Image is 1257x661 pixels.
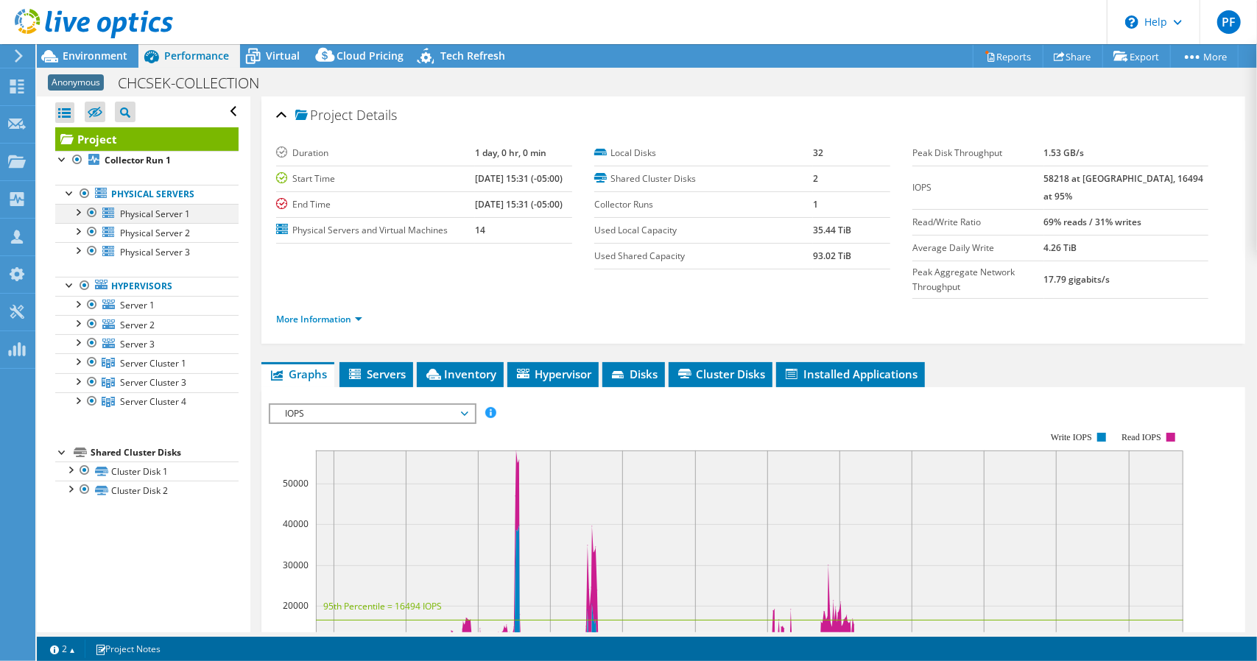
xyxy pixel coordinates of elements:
[1125,15,1138,29] svg: \n
[269,367,327,381] span: Graphs
[295,108,353,123] span: Project
[55,334,239,353] a: Server 3
[276,223,475,238] label: Physical Servers and Virtual Machines
[594,197,813,212] label: Collector Runs
[55,296,239,315] a: Server 1
[912,146,1044,160] label: Peak Disk Throughput
[120,395,186,408] span: Server Cluster 4
[276,172,475,186] label: Start Time
[347,367,406,381] span: Servers
[912,215,1044,230] label: Read/Write Ratio
[475,146,546,159] b: 1 day, 0 hr, 0 min
[1102,45,1171,68] a: Export
[1170,45,1239,68] a: More
[1044,273,1110,286] b: 17.79 gigabits/s
[55,373,239,392] a: Server Cluster 3
[1051,432,1092,442] text: Write IOPS
[973,45,1043,68] a: Reports
[55,223,239,242] a: Physical Server 2
[120,208,190,220] span: Physical Server 1
[55,315,239,334] a: Server 2
[676,367,765,381] span: Cluster Disks
[55,204,239,223] a: Physical Server 1
[55,127,239,151] a: Project
[120,338,155,350] span: Server 3
[85,640,171,658] a: Project Notes
[440,49,505,63] span: Tech Refresh
[120,376,186,389] span: Server Cluster 3
[337,49,404,63] span: Cloud Pricing
[813,198,818,211] b: 1
[1044,172,1204,202] b: 58218 at [GEOGRAPHIC_DATA], 16494 at 95%
[276,146,475,160] label: Duration
[1217,10,1241,34] span: PF
[55,277,239,296] a: Hypervisors
[323,600,442,612] text: 95th Percentile = 16494 IOPS
[55,462,239,481] a: Cluster Disk 1
[55,242,239,261] a: Physical Server 3
[1122,432,1161,442] text: Read IOPS
[1044,216,1142,228] b: 69% reads / 31% writes
[276,197,475,212] label: End Time
[63,49,127,63] span: Environment
[594,249,813,264] label: Used Shared Capacity
[594,223,813,238] label: Used Local Capacity
[912,241,1044,255] label: Average Daily Write
[55,353,239,372] a: Server Cluster 1
[55,392,239,411] a: Server Cluster 4
[784,367,918,381] span: Installed Applications
[912,180,1044,195] label: IOPS
[55,151,239,170] a: Collector Run 1
[283,477,309,489] text: 50000
[1044,146,1085,159] b: 1.53 GB/s
[475,198,563,211] b: [DATE] 15:31 (-05:00)
[40,640,85,658] a: 2
[120,357,186,370] span: Server Cluster 1
[55,185,239,204] a: Physical Servers
[424,367,496,381] span: Inventory
[813,146,823,159] b: 32
[55,481,239,500] a: Cluster Disk 2
[283,559,309,571] text: 30000
[515,367,591,381] span: Hypervisor
[276,313,362,325] a: More Information
[1043,45,1103,68] a: Share
[813,224,851,236] b: 35.44 TiB
[105,154,171,166] b: Collector Run 1
[120,319,155,331] span: Server 2
[266,49,300,63] span: Virtual
[813,172,818,185] b: 2
[475,172,563,185] b: [DATE] 15:31 (-05:00)
[610,367,658,381] span: Disks
[120,246,190,258] span: Physical Server 3
[48,74,104,91] span: Anonymous
[278,405,467,423] span: IOPS
[594,146,813,160] label: Local Disks
[1044,241,1077,254] b: 4.26 TiB
[283,599,309,612] text: 20000
[813,250,851,262] b: 93.02 TiB
[164,49,229,63] span: Performance
[120,299,155,311] span: Server 1
[475,224,485,236] b: 14
[111,75,282,91] h1: CHCSEK-COLLECTION
[912,265,1044,294] label: Peak Aggregate Network Throughput
[283,517,309,530] text: 40000
[594,172,813,186] label: Shared Cluster Disks
[120,227,190,239] span: Physical Server 2
[91,444,239,462] div: Shared Cluster Disks
[356,106,397,124] span: Details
